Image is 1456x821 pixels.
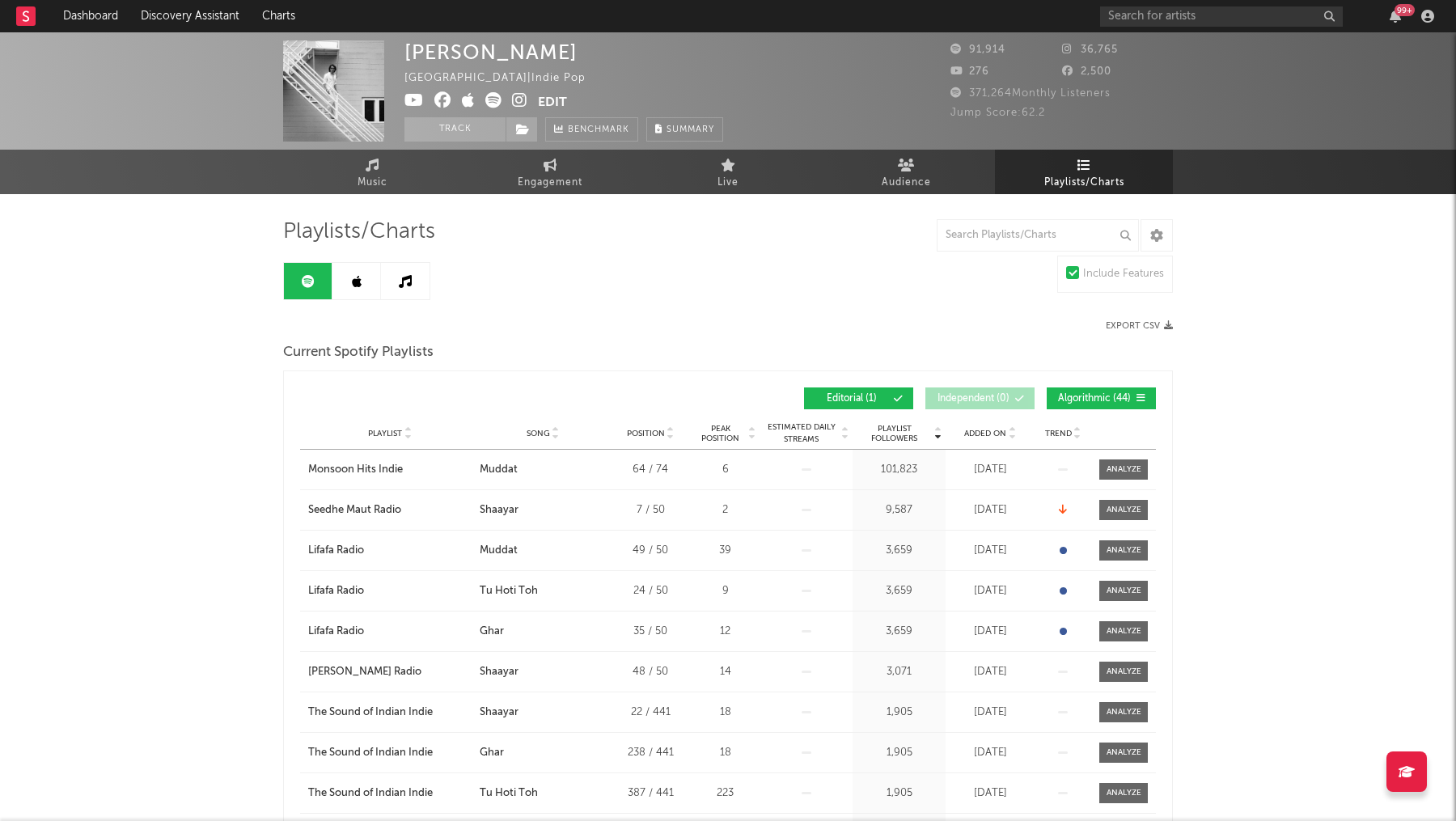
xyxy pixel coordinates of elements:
[614,664,687,680] div: 48 / 50
[950,108,1045,118] span: Jump Score: 62.2
[639,150,817,194] a: Live
[283,343,434,362] span: Current Spotify Playlists
[695,705,756,721] div: 18
[308,745,472,761] a: The Sound of Indian Indie
[695,462,756,478] div: 6
[815,394,889,404] span: Editorial ( 1 )
[667,125,714,134] span: Summary
[857,664,942,680] div: 3,071
[950,543,1031,559] div: [DATE]
[614,502,687,518] div: 7 / 50
[308,502,472,518] a: Seedhe Maut Radio
[925,387,1035,409] button: Independent(0)
[1395,4,1415,16] div: 99 +
[1390,10,1401,23] button: 99+
[308,462,472,478] a: Monsoon Hits Indie
[964,429,1006,438] span: Added On
[308,705,433,721] div: The Sound of Indian Indie
[527,429,550,438] span: Song
[614,543,687,559] div: 49 / 50
[695,664,756,680] div: 14
[995,150,1173,194] a: Playlists/Charts
[695,502,756,518] div: 2
[308,785,472,802] a: The Sound of Indian Indie
[950,66,989,77] span: 276
[882,173,931,193] span: Audience
[857,624,942,640] div: 3,659
[545,117,638,142] a: Benchmark
[857,502,942,518] div: 9,587
[950,705,1031,721] div: [DATE]
[480,462,518,478] div: Muddat
[627,429,665,438] span: Position
[480,543,518,559] div: Muddat
[950,785,1031,802] div: [DATE]
[308,664,421,680] div: [PERSON_NAME] Radio
[368,429,402,438] span: Playlist
[614,745,687,761] div: 238 / 441
[614,785,687,802] div: 387 / 441
[950,462,1031,478] div: [DATE]
[404,69,604,88] div: [GEOGRAPHIC_DATA] | Indie Pop
[404,117,506,142] button: Track
[695,424,746,443] span: Peak Position
[308,624,364,640] div: Lifafa Radio
[1044,173,1124,193] span: Playlists/Charts
[1045,429,1072,438] span: Trend
[308,462,403,478] div: Monsoon Hits Indie
[308,705,472,721] a: The Sound of Indian Indie
[480,502,518,518] div: Shaayar
[857,705,942,721] div: 1,905
[1062,66,1111,77] span: 2,500
[308,543,364,559] div: Lifafa Radio
[480,664,518,680] div: Shaayar
[695,624,756,640] div: 12
[461,150,639,194] a: Engagement
[804,387,913,409] button: Editorial(1)
[614,462,687,478] div: 64 / 74
[857,583,942,599] div: 3,659
[480,583,538,599] div: Tu Hoti Toh
[480,745,504,761] div: Ghar
[480,785,538,802] div: Tu Hoti Toh
[695,785,756,802] div: 223
[283,222,435,242] span: Playlists/Charts
[857,785,942,802] div: 1,905
[404,40,578,64] div: [PERSON_NAME]
[695,583,756,599] div: 9
[764,421,839,446] span: Estimated Daily Streams
[283,150,461,194] a: Music
[857,543,942,559] div: 3,659
[695,745,756,761] div: 18
[695,543,756,559] div: 39
[308,543,472,559] a: Lifafa Radio
[308,664,472,680] a: [PERSON_NAME] Radio
[308,583,364,599] div: Lifafa Radio
[480,624,504,640] div: Ghar
[538,92,567,112] button: Edit
[950,745,1031,761] div: [DATE]
[308,583,472,599] a: Lifafa Radio
[950,583,1031,599] div: [DATE]
[518,173,582,193] span: Engagement
[1106,321,1173,331] button: Export CSV
[308,502,401,518] div: Seedhe Maut Radio
[936,394,1010,404] span: Independent ( 0 )
[614,583,687,599] div: 24 / 50
[857,462,942,478] div: 101,823
[308,624,472,640] a: Lifafa Radio
[1057,394,1132,404] span: Algorithmic ( 44 )
[950,624,1031,640] div: [DATE]
[950,88,1111,99] span: 371,264 Monthly Listeners
[1047,387,1156,409] button: Algorithmic(44)
[358,173,387,193] span: Music
[1100,6,1343,27] input: Search for artists
[950,44,1005,55] span: 91,914
[717,173,739,193] span: Live
[950,664,1031,680] div: [DATE]
[308,745,433,761] div: The Sound of Indian Indie
[308,785,433,802] div: The Sound of Indian Indie
[614,705,687,721] div: 22 / 441
[1083,264,1164,284] div: Include Features
[1062,44,1118,55] span: 36,765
